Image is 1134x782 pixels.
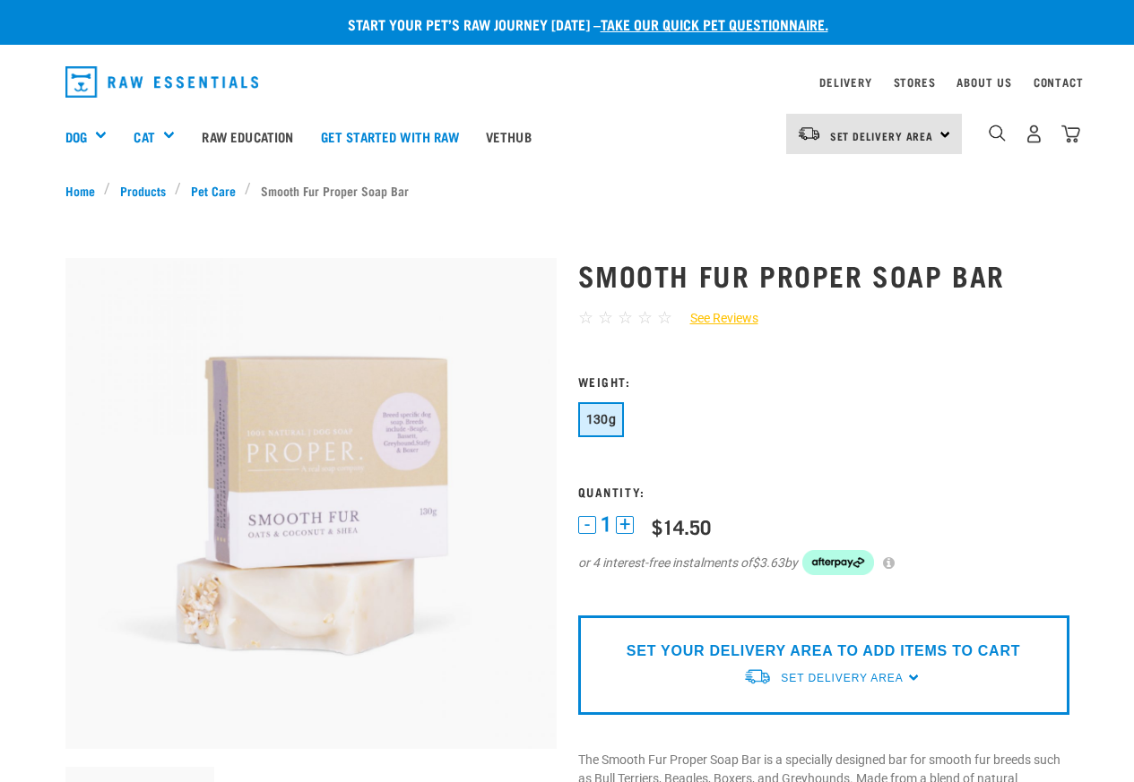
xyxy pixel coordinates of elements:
[637,307,653,328] span: ☆
[601,20,828,28] a: take our quick pet questionnaire.
[578,374,1069,388] h3: Weight:
[1061,125,1080,143] img: home-icon@2x.png
[752,554,784,572] span: $3.63
[134,126,154,147] a: Cat
[616,516,634,534] button: +
[819,79,871,85] a: Delivery
[957,79,1011,85] a: About Us
[802,550,874,575] img: Afterpay
[578,550,1069,575] div: or 4 interest-free instalments of by
[578,307,593,328] span: ☆
[65,66,259,98] img: Raw Essentials Logo
[65,181,1069,200] nav: breadcrumbs
[586,412,617,426] span: 130g
[472,100,545,172] a: Vethub
[601,515,611,534] span: 1
[65,126,87,147] a: Dog
[578,485,1069,498] h3: Quantity:
[578,402,625,437] button: 130g
[598,307,613,328] span: ☆
[894,79,936,85] a: Stores
[578,516,596,534] button: -
[627,640,1020,662] p: SET YOUR DELIVERY AREA TO ADD ITEMS TO CART
[672,309,758,328] a: See Reviews
[652,515,711,537] div: $14.50
[188,100,307,172] a: Raw Education
[989,125,1006,142] img: home-icon-1@2x.png
[110,181,175,200] a: Products
[181,181,245,200] a: Pet Care
[1025,125,1043,143] img: user.png
[65,258,557,749] img: Smooth fur soap
[797,125,821,142] img: van-moving.png
[307,100,472,172] a: Get started with Raw
[781,672,903,684] span: Set Delivery Area
[65,181,105,200] a: Home
[51,59,1084,105] nav: dropdown navigation
[578,259,1069,291] h1: Smooth Fur Proper Soap Bar
[1034,79,1084,85] a: Contact
[830,133,934,139] span: Set Delivery Area
[743,667,772,686] img: van-moving.png
[618,307,633,328] span: ☆
[657,307,672,328] span: ☆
